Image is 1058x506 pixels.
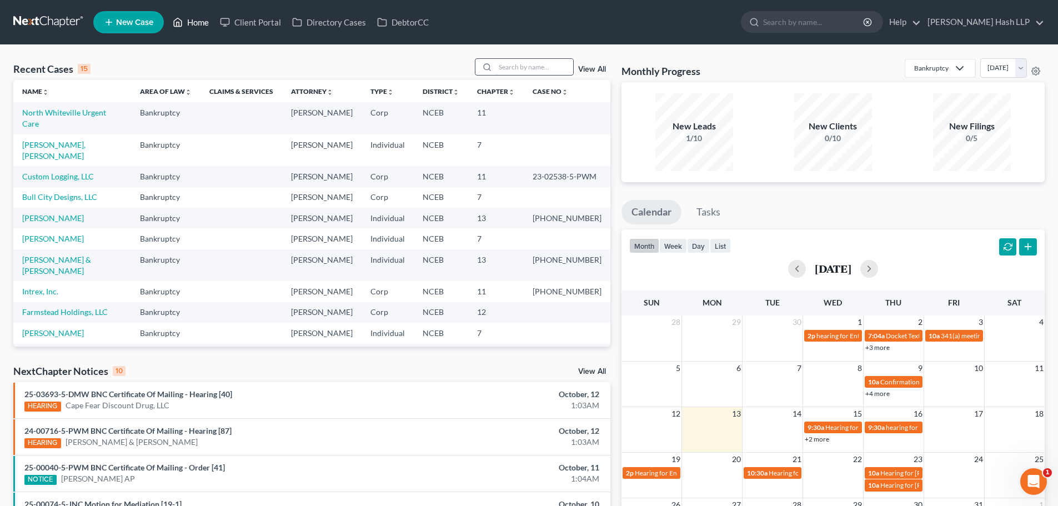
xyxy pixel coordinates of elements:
[621,64,700,78] h3: Monthly Progress
[524,249,610,281] td: [PHONE_NUMBER]
[131,187,200,208] td: Bankruptcy
[477,87,515,96] a: Chapterunfold_more
[24,389,232,399] a: 25-03693-5-DMW BNC Certificate Of Mailing - Hearing [40]
[185,89,192,96] i: unfold_more
[131,166,200,187] td: Bankruptcy
[468,249,524,281] td: 13
[852,407,863,420] span: 15
[362,281,414,302] td: Corp
[468,344,524,375] td: 11
[140,87,192,96] a: Area of Lawunfold_more
[655,120,733,133] div: New Leads
[852,453,863,466] span: 22
[791,407,803,420] span: 14
[856,315,863,329] span: 1
[626,469,634,477] span: 2p
[747,469,768,477] span: 10:30a
[414,249,468,281] td: NCEB
[24,426,232,435] a: 24-00716-5-PWM BNC Certificate Of Mailing - Hearing [87]
[816,332,939,340] span: hearing for Entecco Filter Technology, Inc.
[24,463,225,472] a: 25-00040-5-PWM BNC Certificate Of Mailing - Order [41]
[468,228,524,249] td: 7
[880,378,1006,386] span: Confirmation hearing for [PERSON_NAME]
[24,402,61,412] div: HEARING
[415,389,599,400] div: October, 12
[1020,468,1047,495] iframe: Intercom live chat
[200,80,282,102] th: Claims & Services
[765,298,780,307] span: Tue
[763,12,865,32] input: Search by name...
[1034,407,1045,420] span: 18
[282,228,362,249] td: [PERSON_NAME]
[415,437,599,448] div: 1:03AM
[922,12,1044,32] a: [PERSON_NAME] Hash LLP
[61,473,135,484] a: [PERSON_NAME] AP
[362,187,414,208] td: Corp
[22,87,49,96] a: Nameunfold_more
[327,89,333,96] i: unfold_more
[735,362,742,375] span: 6
[868,378,879,386] span: 10a
[1038,315,1045,329] span: 4
[131,208,200,228] td: Bankruptcy
[524,344,610,375] td: [PHONE_NUMBER]
[22,287,58,296] a: Intrex, Inc.
[524,281,610,302] td: [PHONE_NUMBER]
[42,89,49,96] i: unfold_more
[131,228,200,249] td: Bankruptcy
[282,166,362,187] td: [PERSON_NAME]
[131,102,200,134] td: Bankruptcy
[414,302,468,323] td: NCEB
[415,462,599,473] div: October, 11
[769,469,890,477] span: Hearing for Cape Fear Discount Drug, LLC
[414,323,468,343] td: NCEB
[22,307,108,317] a: Farmstead Holdings, LLC
[22,255,91,275] a: [PERSON_NAME] & [PERSON_NAME]
[291,87,333,96] a: Attorneyunfold_more
[414,208,468,228] td: NCEB
[13,364,126,378] div: NextChapter Notices
[362,302,414,323] td: Corp
[131,249,200,281] td: Bankruptcy
[214,12,287,32] a: Client Portal
[468,281,524,302] td: 11
[362,166,414,187] td: Corp
[670,407,681,420] span: 12
[912,407,924,420] span: 16
[282,344,362,375] td: [PERSON_NAME]
[578,368,606,375] a: View All
[670,315,681,329] span: 28
[1007,298,1021,307] span: Sat
[885,298,901,307] span: Thu
[282,281,362,302] td: [PERSON_NAME]
[703,298,722,307] span: Mon
[815,263,851,274] h2: [DATE]
[914,63,949,73] div: Bankruptcy
[66,400,169,411] a: Cape Fear Discount Drug, LLC
[167,12,214,32] a: Home
[131,344,200,375] td: Bankruptcy
[414,102,468,134] td: NCEB
[468,208,524,228] td: 13
[917,315,924,329] span: 2
[372,12,434,32] a: DebtorCC
[468,134,524,166] td: 7
[686,200,730,224] a: Tasks
[675,362,681,375] span: 5
[977,315,984,329] span: 3
[414,134,468,166] td: NCEB
[415,400,599,411] div: 1:03AM
[868,423,885,432] span: 9:30a
[22,140,86,161] a: [PERSON_NAME], [PERSON_NAME]
[415,425,599,437] div: October, 12
[670,453,681,466] span: 19
[886,332,932,340] span: Docket Text: for
[635,469,758,477] span: Hearing for Entecco Filter Technology, Inc.
[282,249,362,281] td: [PERSON_NAME]
[825,423,1031,432] span: Hearing for [PERSON_NAME] [PERSON_NAME] and [PERSON_NAME]
[929,332,940,340] span: 10a
[468,102,524,134] td: 11
[362,102,414,134] td: Corp
[66,437,198,448] a: [PERSON_NAME] & [PERSON_NAME]
[495,59,573,75] input: Search by name...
